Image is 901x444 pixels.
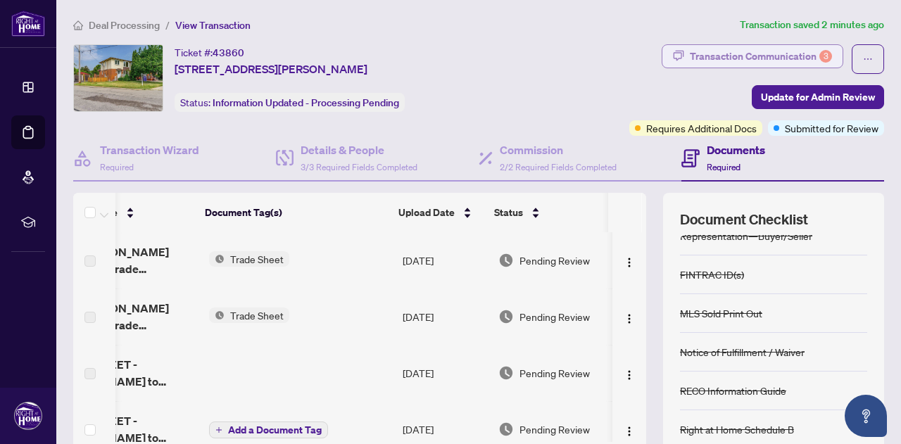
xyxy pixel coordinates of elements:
div: FINTRAC ID(s) [680,267,744,282]
span: Update for Admin Review [761,86,875,108]
th: Status [489,193,608,232]
span: Status [494,205,523,220]
span: Add a Document Tag [228,425,322,435]
span: Requires Additional Docs [646,120,757,136]
div: MLS Sold Print Out [680,305,762,321]
img: Status Icon [209,307,225,323]
div: Transaction Communication [690,45,832,68]
span: 43860 [213,46,244,59]
img: IMG-E12206459_1.jpg [74,45,163,111]
article: Transaction saved 2 minutes ago [740,17,884,33]
img: Profile Icon [15,402,42,429]
div: Status: [175,93,405,112]
button: Transaction Communication3 [662,44,843,68]
span: Trade Sheet [225,251,289,267]
span: Pending Review [519,309,590,324]
li: / [165,17,170,33]
span: [STREET_ADDRESS][PERSON_NAME] [175,61,367,77]
span: 2/2 Required Fields Completed [500,162,617,172]
th: Document Tag(s) [199,193,393,232]
button: Logo [618,249,641,272]
div: Right at Home Schedule B [680,421,794,437]
button: Logo [618,362,641,384]
img: Logo [624,313,635,324]
img: Logo [624,369,635,381]
span: plus [215,426,222,433]
th: Upload Date [393,193,489,232]
span: TRADE SHEET - [PERSON_NAME] to REVIEW - 2 [PERSON_NAME] Drive.pdf [54,356,198,390]
button: Status IconTrade Sheet [209,251,289,267]
button: Open asap [845,395,887,437]
button: Add a Document Tag [209,421,328,438]
img: logo [11,11,45,37]
div: 3 [819,50,832,63]
img: Document Status [498,309,514,324]
img: Document Status [498,421,514,437]
th: (22) File Name [44,193,199,232]
span: Deal Processing [89,19,160,32]
span: Required [707,162,741,172]
span: Trade Sheet [225,307,289,323]
span: 3/3 Required Fields Completed [301,162,417,172]
div: Notice of Fulfillment / Waiver [680,344,805,360]
span: Document Checklist [680,210,808,229]
td: [DATE] [397,345,493,401]
img: Document Status [498,253,514,268]
td: [DATE] [397,288,493,345]
div: RECO Information Guide [680,383,786,398]
button: Status IconTrade Sheet [209,307,289,323]
h4: Transaction Wizard [100,141,199,158]
td: [DATE] [397,232,493,288]
span: 104 [PERSON_NAME] Blvd_RAH Trade Sheet_Henrietta_SIGNED.pdf [54,243,198,277]
span: Information Updated - Processing Pending [213,96,399,109]
div: Ticket #: [175,44,244,61]
img: Status Icon [209,251,225,267]
span: ellipsis [863,54,873,64]
span: Required [100,162,134,172]
button: Logo [618,305,641,328]
span: Upload Date [398,205,455,220]
img: Logo [624,257,635,268]
span: home [73,20,83,30]
img: Logo [624,426,635,437]
h4: Commission [500,141,617,158]
h4: Details & People [301,141,417,158]
button: Add a Document Tag [209,421,328,439]
span: 104 [PERSON_NAME] Blvd_RAH Trade Sheet_Edwin Chan_SIGNED.pdf [54,300,198,334]
button: Update for Admin Review [752,85,884,109]
span: Submitted for Review [785,120,878,136]
button: Logo [618,418,641,440]
img: Document Status [498,365,514,381]
span: Pending Review [519,365,590,381]
span: View Transaction [175,19,251,32]
h4: Documents [707,141,765,158]
span: Pending Review [519,421,590,437]
span: Pending Review [519,253,590,268]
